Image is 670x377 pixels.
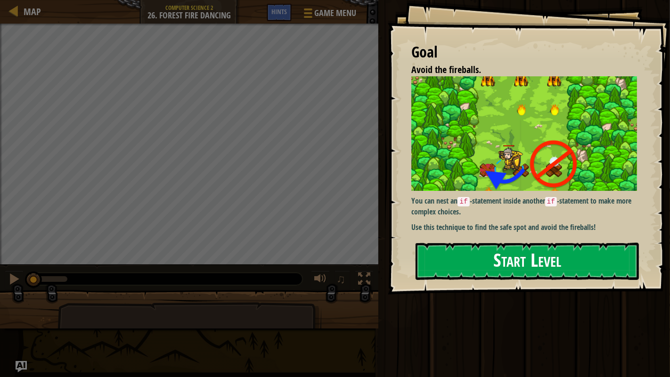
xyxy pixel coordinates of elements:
code: if [458,197,469,206]
p: You can nest an -statement inside another -statement to make more complex choices. [411,196,645,217]
span: Map [24,5,41,18]
li: Avoid the fireballs. [400,63,635,77]
button: Start Level [416,243,639,280]
button: Adjust volume [311,270,330,290]
span: ♫ [336,272,346,286]
button: Ctrl + P: Pause [5,270,24,290]
a: Map [19,5,41,18]
div: Goal [411,41,637,63]
span: Game Menu [314,7,356,19]
img: Screenshot 2016 07 01 16 [411,76,645,190]
button: Game Menu [296,4,362,26]
button: Ask AI [16,361,27,372]
span: Avoid the fireballs. [411,63,481,76]
button: Toggle fullscreen [355,270,374,290]
span: Hints [271,7,287,16]
p: Use this technique to find the safe spot and avoid the fireballs! [411,222,645,233]
button: ♫ [335,270,351,290]
code: if [545,197,557,206]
